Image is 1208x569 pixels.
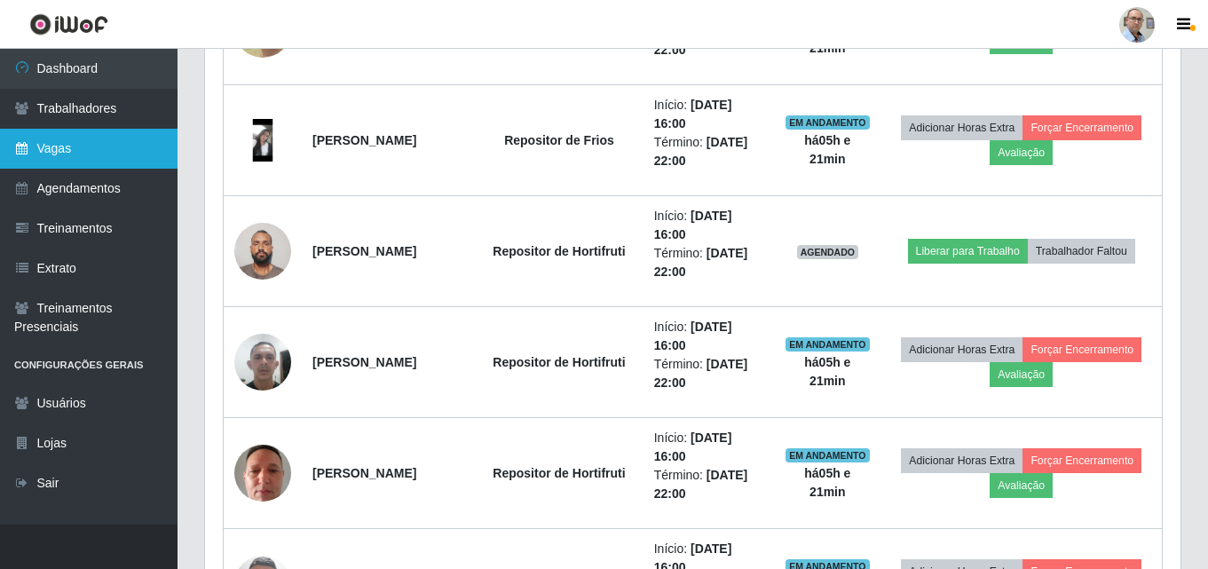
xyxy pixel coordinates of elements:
li: Início: [654,96,764,133]
li: Início: [654,207,764,244]
strong: [PERSON_NAME] [312,466,416,480]
time: [DATE] 16:00 [654,431,732,463]
li: Término: [654,355,764,392]
button: Forçar Encerramento [1022,115,1141,140]
button: Adicionar Horas Extra [901,337,1022,362]
span: EM ANDAMENTO [786,337,870,352]
span: EM ANDAMENTO [786,448,870,462]
li: Início: [654,429,764,466]
time: [DATE] 16:00 [654,320,732,352]
button: Avaliação [990,140,1053,165]
strong: há 05 h e 21 min [804,22,850,55]
li: Início: [654,318,764,355]
button: Forçar Encerramento [1022,337,1141,362]
time: [DATE] 16:00 [654,98,732,130]
button: Liberar para Trabalho [908,239,1028,264]
strong: há 05 h e 21 min [804,355,850,388]
button: Forçar Encerramento [1022,448,1141,473]
li: Término: [654,466,764,503]
img: 1732908479188.jpeg [234,213,291,288]
strong: há 05 h e 21 min [804,466,850,499]
img: 1737655206181.jpeg [234,119,291,162]
img: 1716159554658.jpeg [234,324,291,399]
li: Término: [654,133,764,170]
strong: Repositor de Hortifruti [493,355,625,369]
img: CoreUI Logo [29,13,108,36]
strong: [PERSON_NAME] [312,244,416,258]
strong: Repositor de Frios [504,133,614,147]
strong: Repositor de Hortifruti [493,244,625,258]
button: Avaliação [990,473,1053,498]
button: Adicionar Horas Extra [901,115,1022,140]
span: AGENDADO [797,245,859,259]
time: [DATE] 16:00 [654,209,732,241]
button: Avaliação [990,362,1053,387]
button: Trabalhador Faltou [1028,239,1135,264]
strong: [PERSON_NAME] [312,133,416,147]
strong: [PERSON_NAME] [312,355,416,369]
img: 1740505535016.jpeg [234,435,291,510]
button: Adicionar Horas Extra [901,448,1022,473]
span: EM ANDAMENTO [786,115,870,130]
strong: Repositor de Hortifruti [493,466,625,480]
li: Término: [654,244,764,281]
strong: há 05 h e 21 min [804,133,850,166]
